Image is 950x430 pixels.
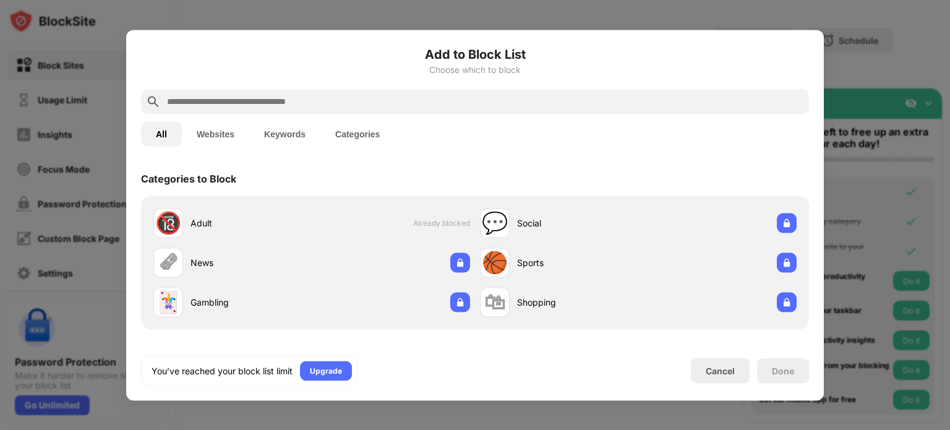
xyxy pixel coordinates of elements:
div: Shopping [517,296,638,309]
div: Upgrade [310,364,342,377]
div: 🗞 [158,250,179,275]
div: Cancel [706,366,735,376]
button: Categories [320,121,395,146]
div: Done [772,366,794,376]
div: 🛍 [484,290,505,315]
span: Already blocked [413,218,470,228]
div: Social [517,217,638,230]
h6: Add to Block List [141,45,809,63]
div: 🃏 [155,290,181,315]
button: Websites [182,121,249,146]
div: Categories to Block [141,172,236,184]
div: Choose which to block [141,64,809,74]
div: 🔞 [155,210,181,236]
div: News [190,256,312,269]
div: You’ve reached your block list limit [152,364,293,377]
img: search.svg [146,94,161,109]
div: Sports [517,256,638,269]
div: 🏀 [482,250,508,275]
div: Gambling [190,296,312,309]
button: Keywords [249,121,320,146]
button: All [141,121,182,146]
div: 💬 [482,210,508,236]
div: Adult [190,217,312,230]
